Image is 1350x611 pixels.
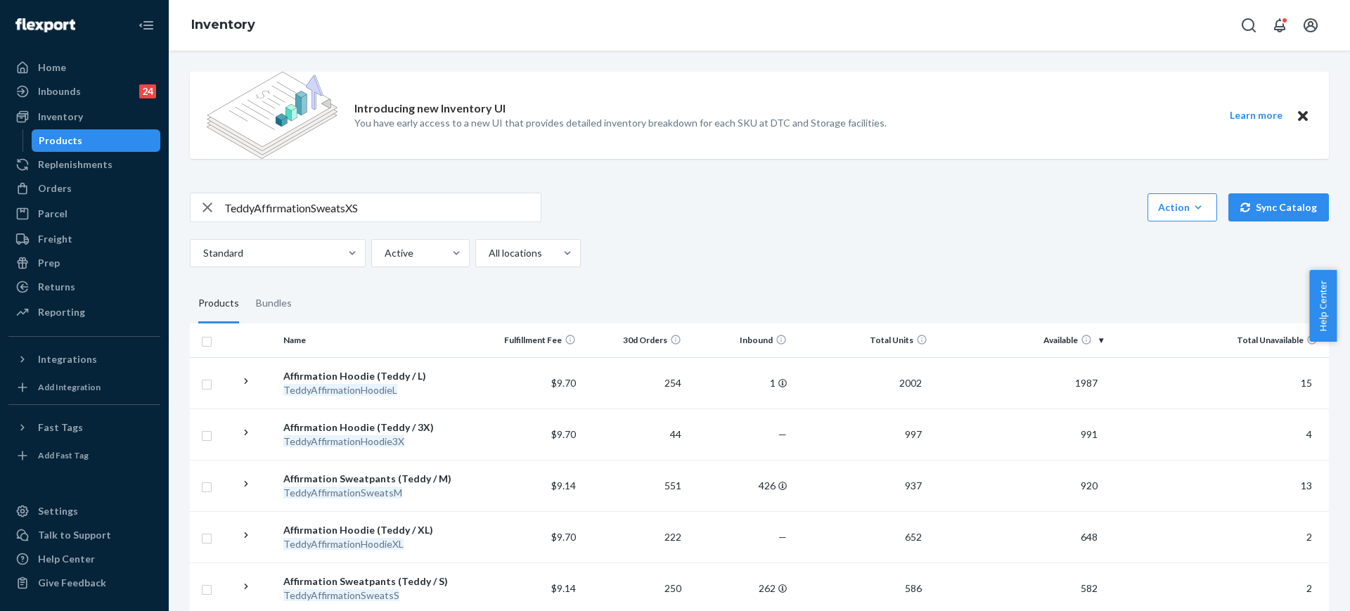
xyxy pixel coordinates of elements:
a: Home [8,56,160,79]
input: All locations [487,246,489,260]
div: Parcel [38,207,67,221]
em: TeddyAffirmationHoodieL [283,384,397,396]
img: Flexport logo [15,18,75,32]
span: 4 [1301,428,1318,440]
div: Freight [38,232,72,246]
em: TeddyAffirmationHoodieXL [283,538,404,550]
div: Affirmation Hoodie (Teddy / L) [283,369,470,383]
div: 24 [139,84,156,98]
span: 652 [899,531,927,543]
span: $9.14 [551,582,576,594]
td: 1 [687,357,792,409]
a: Returns [8,276,160,298]
a: Help Center [8,548,160,570]
button: Integrations [8,348,160,371]
a: Add Integration [8,376,160,399]
a: Products [32,129,161,152]
span: 2002 [894,377,927,389]
div: Inventory [38,110,83,124]
img: new-reports-banner-icon.82668bd98b6a51aee86340f2a7b77ae3.png [207,72,337,159]
div: Fast Tags [38,420,83,435]
button: Learn more [1221,107,1291,124]
div: Orders [38,181,72,195]
th: Name [278,323,475,357]
div: Integrations [38,352,97,366]
ol: breadcrumbs [180,5,266,46]
span: 648 [1075,531,1103,543]
a: Add Fast Tag [8,444,160,467]
a: Inventory [8,105,160,128]
a: Prep [8,252,160,274]
th: Inbound [687,323,792,357]
th: Fulfillment Fee [476,323,581,357]
a: Replenishments [8,153,160,176]
div: Affirmation Hoodie (Teddy / XL) [283,523,470,537]
div: Products [198,284,239,323]
div: Add Fast Tag [38,449,89,461]
div: Prep [38,256,60,270]
a: Talk to Support [8,524,160,546]
div: Returns [38,280,75,294]
a: Inventory [191,17,255,32]
span: — [778,531,787,543]
div: Home [38,60,66,75]
button: Help Center [1309,270,1337,342]
button: Open notifications [1266,11,1294,39]
div: Replenishments [38,157,112,172]
div: Affirmation Sweatpants (Teddy / M) [283,472,470,486]
a: Parcel [8,202,160,225]
em: TeddyAffirmationSweatsS [283,589,399,601]
div: Affirmation Sweatpants (Teddy / S) [283,574,470,589]
div: Products [39,134,82,148]
p: Introducing new Inventory UI [354,101,506,117]
span: 582 [1075,582,1103,594]
span: 991 [1075,428,1103,440]
th: Available [933,323,1109,357]
div: Help Center [38,552,95,566]
span: $9.14 [551,480,576,491]
div: Reporting [38,305,85,319]
span: 937 [899,480,927,491]
div: Add Integration [38,381,101,393]
input: Active [383,246,385,260]
input: Standard [202,246,203,260]
div: Give Feedback [38,576,106,590]
span: 1987 [1069,377,1103,389]
td: 222 [581,511,687,562]
a: Freight [8,228,160,250]
input: Search inventory by name or sku [224,193,541,221]
em: TeddyAffirmationSweatsM [283,487,402,499]
th: Total Unavailable [1109,323,1329,357]
div: Action [1158,200,1207,214]
button: Give Feedback [8,572,160,594]
span: 586 [899,582,927,594]
div: Talk to Support [38,528,111,542]
td: 426 [687,460,792,511]
span: 920 [1075,480,1103,491]
button: Open account menu [1297,11,1325,39]
button: Sync Catalog [1228,193,1329,221]
a: Inbounds24 [8,80,160,103]
td: 254 [581,357,687,409]
span: 13 [1295,480,1318,491]
td: 551 [581,460,687,511]
span: 997 [899,428,927,440]
button: Close Navigation [132,11,160,39]
button: Action [1147,193,1217,221]
span: — [778,428,787,440]
span: 2 [1301,531,1318,543]
a: Settings [8,500,160,522]
span: 15 [1295,377,1318,389]
span: $9.70 [551,428,576,440]
button: Close [1294,107,1312,124]
div: Bundles [256,284,292,323]
em: TeddyAffirmationHoodie3X [283,435,404,447]
td: 44 [581,409,687,460]
span: $9.70 [551,377,576,389]
span: 2 [1301,582,1318,594]
a: Orders [8,177,160,200]
th: 30d Orders [581,323,687,357]
button: Open Search Box [1235,11,1263,39]
button: Fast Tags [8,416,160,439]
